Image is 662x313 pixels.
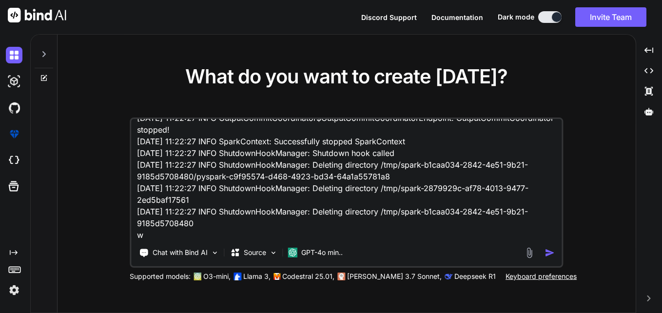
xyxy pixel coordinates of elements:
img: Llama2 [234,273,241,280]
img: GPT-4o mini [288,248,297,257]
p: Source [244,248,266,257]
p: Supported models: [130,272,191,281]
p: Chat with Bind AI [153,248,208,257]
img: claude [337,273,345,280]
span: What do you want to create [DATE]? [185,64,507,88]
button: Documentation [431,12,483,22]
img: GPT-4 [194,273,201,280]
img: Bind AI [8,8,66,22]
img: settings [6,282,22,298]
textarea: INFO MapOutputTrackerMasterEndpoint: MapOutputTrackerMasterEndpoint stopped! [DATE] 11:22:27 INFO... [131,119,562,240]
img: attachment [524,247,535,258]
img: Pick Tools [211,249,219,257]
span: Documentation [431,13,483,21]
img: darkChat [6,47,22,63]
p: Keyboard preferences [506,272,577,281]
p: [PERSON_NAME] 3.7 Sonnet, [347,272,442,281]
img: claude [445,273,452,280]
p: Llama 3, [243,272,271,281]
img: icon [545,248,555,258]
img: Mistral-AI [273,273,280,280]
p: Deepseek R1 [454,272,496,281]
button: Discord Support [361,12,417,22]
button: Invite Team [575,7,646,27]
img: Pick Models [269,249,277,257]
img: githubDark [6,99,22,116]
span: Discord Support [361,13,417,21]
img: premium [6,126,22,142]
p: Codestral 25.01, [282,272,334,281]
p: GPT-4o min.. [301,248,343,257]
img: darkAi-studio [6,73,22,90]
span: Dark mode [498,12,534,22]
img: cloudideIcon [6,152,22,169]
p: O3-mini, [203,272,231,281]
